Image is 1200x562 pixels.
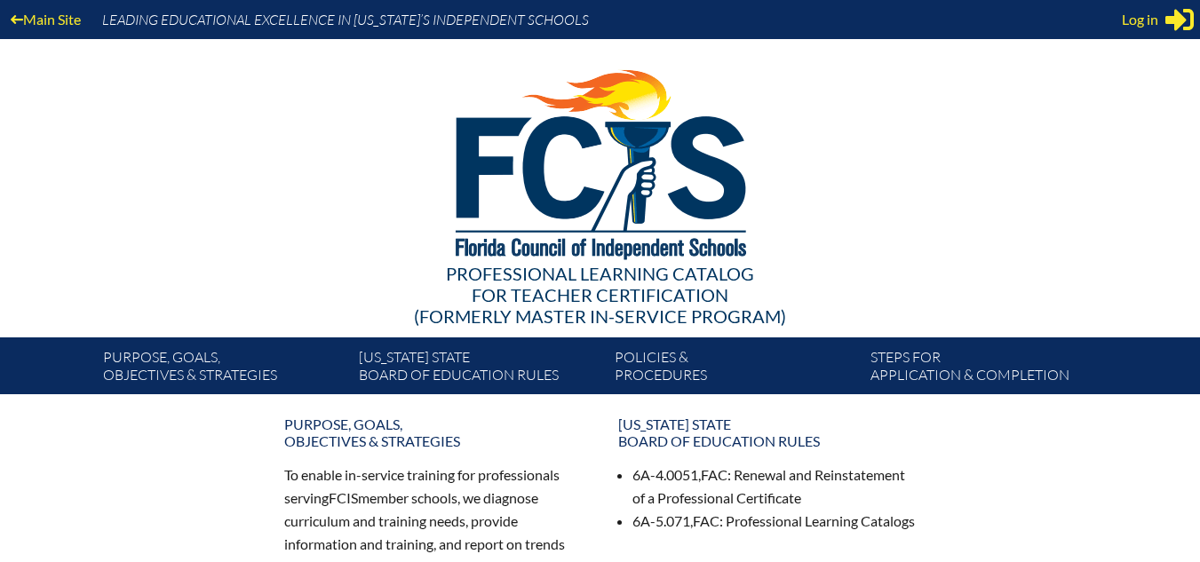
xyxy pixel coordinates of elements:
[329,489,358,506] span: FCIS
[632,510,917,533] li: 6A-5.071, : Professional Learning Catalogs
[1165,5,1194,34] svg: Sign in or register
[96,344,352,394] a: Purpose, goals,objectives & strategies
[417,39,783,281] img: FCISlogo221.eps
[1122,9,1158,30] span: Log in
[4,7,88,31] a: Main Site
[608,344,863,394] a: Policies &Procedures
[863,344,1119,394] a: Steps forapplication & completion
[472,284,728,305] span: for Teacher Certification
[89,263,1112,327] div: Professional Learning Catalog (formerly Master In-service Program)
[274,408,593,456] a: Purpose, goals,objectives & strategies
[701,466,727,483] span: FAC
[352,344,608,394] a: [US_STATE] StateBoard of Education rules
[632,463,917,510] li: 6A-4.0051, : Renewal and Reinstatement of a Professional Certificate
[693,512,719,529] span: FAC
[608,408,927,456] a: [US_STATE] StateBoard of Education rules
